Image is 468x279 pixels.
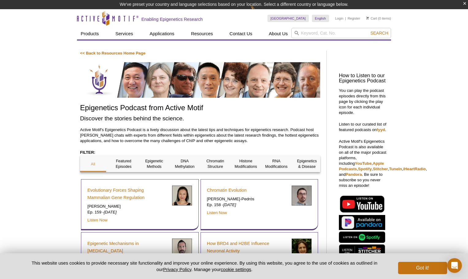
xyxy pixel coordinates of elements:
[369,30,390,36] button: Search
[339,88,388,115] p: You can play the podcast episodes directly from this page by clicking the play icon for each indi...
[267,15,309,22] a: [GEOGRAPHIC_DATA]
[111,158,137,169] p: Featured Episodes
[389,167,402,171] a: TuneIn
[347,16,360,21] a: Register
[292,186,312,205] img: Arnau Sebe Pedros headshot
[172,158,198,169] p: DNA Methylation
[366,17,369,20] img: Your Cart
[77,28,102,40] a: Products
[377,127,385,132] a: fyyd
[355,161,371,166] a: YouTube
[447,258,462,273] div: Open Intercom Messenger
[233,158,259,169] p: Histone Modifications
[339,139,388,188] p: Active Motif's Epigenetics Podcast is also available on all of the major podcast platforms, inclu...
[187,28,217,40] a: Resources
[80,104,320,113] h1: Epigenetics Podcast from Active Motif
[339,244,385,258] img: Listen on Stitcher
[207,196,287,202] p: [PERSON_NAME]-Pedrós
[87,209,167,215] p: Ep. 159 -
[312,15,329,22] a: English
[398,262,447,274] button: Got it!
[141,158,167,169] p: Epigenetic Methods
[221,267,251,272] button: cookie settings
[202,158,228,169] p: Chromatin Structure
[251,5,267,19] img: Change Here
[265,28,292,40] a: About Us
[80,161,106,167] p: All
[294,158,320,169] p: Epigenetics & Disease
[223,202,236,207] em: [DATE]
[366,15,391,22] li: (0 items)
[207,202,287,208] p: Ep. 158 -
[21,260,388,273] p: This website uses cookies to provide necessary site functionality and improve your online experie...
[339,73,388,84] h3: How to Listen to our Epigenetics Podcast
[291,28,391,38] input: Keyword, Cat. No.
[146,28,178,40] a: Applications
[80,62,320,98] img: Discover the stories behind the science.
[339,122,388,133] p: Listen to our curated list of featured podcasts on .
[141,17,203,22] h2: Enabling Epigenetics Research
[207,210,227,215] a: Listen Now
[370,31,388,36] span: Search
[172,186,192,205] img: Emily Wong headshot
[339,194,385,213] img: Listen on YouTube
[87,204,167,209] p: [PERSON_NAME]
[403,167,426,171] a: iHeartRadio
[335,16,343,21] a: Login
[207,187,247,194] a: Chromatin Evolution
[163,267,191,272] a: Privacy Policy
[80,127,320,144] p: Active Motif's Epigenetics Podcast is a lively discussion about the latest tips and techniques fo...
[263,158,290,169] p: RNA Modifications
[373,167,388,171] a: Stitcher
[80,150,95,155] strong: FILTER:
[339,232,385,243] img: Listen on Spotify
[80,114,320,123] h2: Discover the stories behind the science.
[346,172,362,177] a: Pandora
[172,239,192,258] img: Luca Magnani headshot
[366,16,377,21] a: Cart
[104,210,117,214] em: [DATE]
[339,215,385,230] img: Listen on Pandora
[80,51,145,55] a: << Back to Resources Home Page
[112,28,137,40] a: Services
[226,28,256,40] a: Contact Us
[292,239,312,258] img: Erica Korb headshot
[87,187,167,201] a: Evolutionary Forces Shaping Mammalian Gene Regulation
[87,240,167,254] a: Epigenetic Mechanisms in [MEDICAL_DATA]
[358,167,372,171] a: Spotify
[87,218,107,222] a: Listen Now
[339,161,384,171] a: Apple Podcasts
[207,240,287,254] a: How BRD4 and H2BE Influence Neuronal Activity
[345,15,346,22] li: |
